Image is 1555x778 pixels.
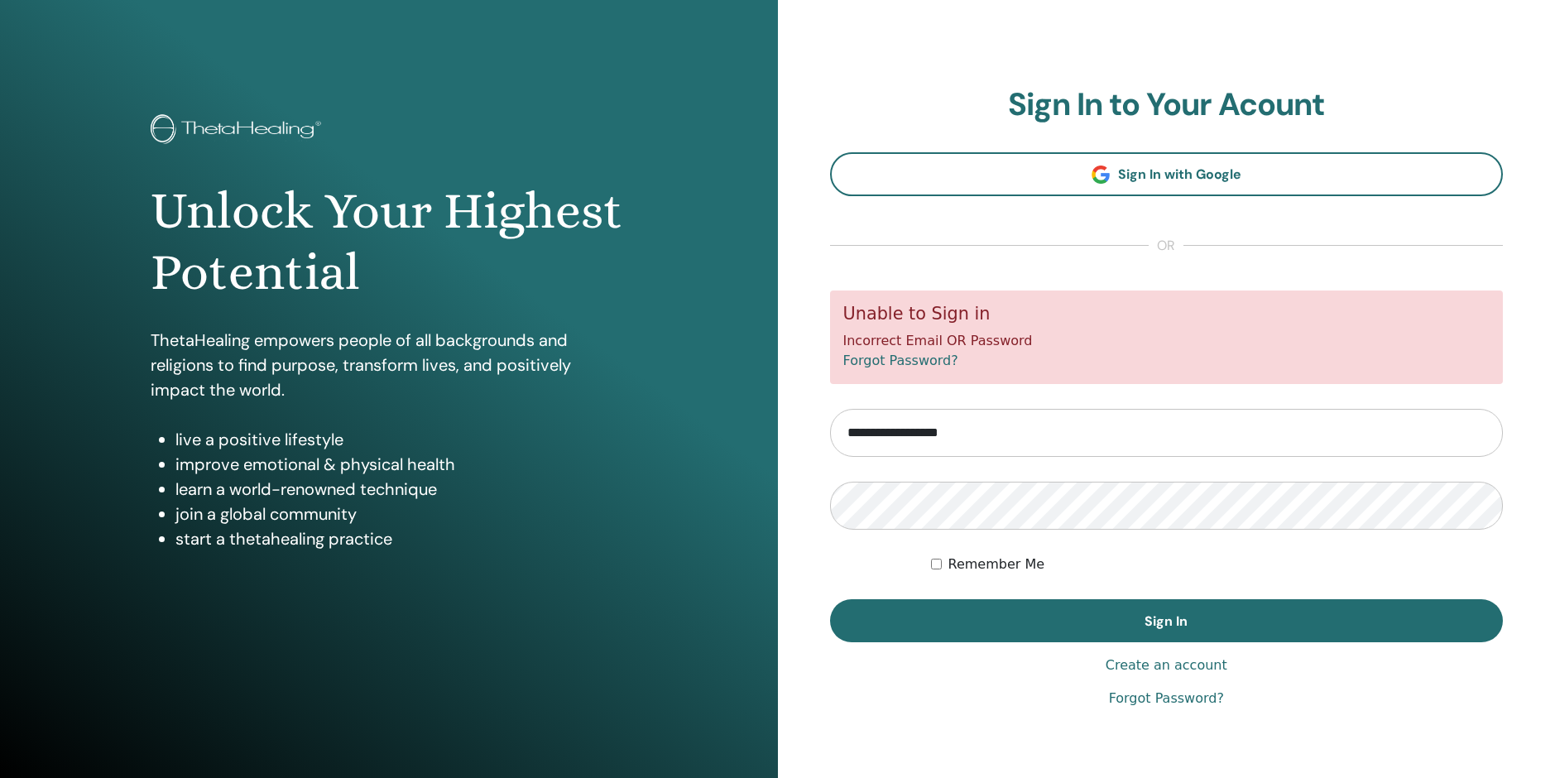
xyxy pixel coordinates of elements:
span: or [1149,236,1183,256]
a: Create an account [1106,656,1227,675]
li: live a positive lifestyle [175,427,627,452]
a: Forgot Password? [843,353,958,368]
h5: Unable to Sign in [843,304,1490,324]
label: Remember Me [948,555,1045,574]
li: start a thetahealing practice [175,526,627,551]
a: Sign In with Google [830,152,1504,196]
span: Sign In [1145,612,1188,630]
span: Sign In with Google [1118,166,1241,183]
h1: Unlock Your Highest Potential [151,180,627,304]
div: Incorrect Email OR Password [830,291,1504,384]
div: Keep me authenticated indefinitely or until I manually logout [931,555,1503,574]
li: join a global community [175,502,627,526]
li: improve emotional & physical health [175,452,627,477]
h2: Sign In to Your Acount [830,86,1504,124]
button: Sign In [830,599,1504,642]
p: ThetaHealing empowers people of all backgrounds and religions to find purpose, transform lives, a... [151,328,627,402]
li: learn a world-renowned technique [175,477,627,502]
a: Forgot Password? [1109,689,1224,708]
